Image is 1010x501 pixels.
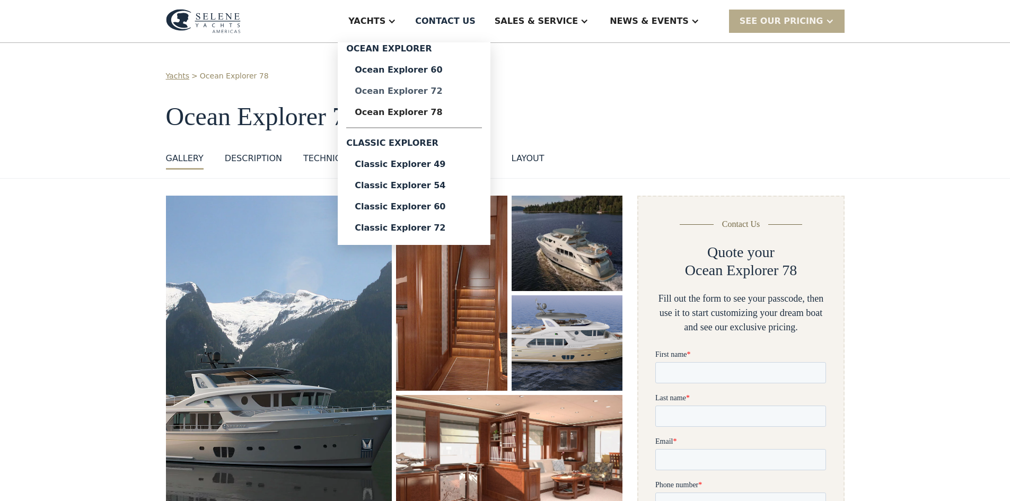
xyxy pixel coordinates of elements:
[722,218,760,231] div: Contact Us
[495,15,578,28] div: Sales & Service
[655,292,826,335] div: Fill out the form to see your passcode, then use it to start customizing your dream boat and see ...
[512,152,544,170] a: layout
[346,217,482,239] a: Classic Explorer 72
[685,261,797,279] h2: Ocean Explorer 78
[166,152,204,170] a: GALLERY
[166,152,204,165] div: GALLERY
[512,196,623,291] a: open lightbox
[740,15,823,28] div: SEE Our Pricing
[346,102,482,123] a: Ocean Explorer 78
[346,196,482,217] a: Classic Explorer 60
[1,397,165,415] span: We respect your time - only the good stuff, never spam.
[200,71,269,82] a: Ocean Explorer 78
[346,59,482,81] a: Ocean Explorer 60
[3,464,169,491] span: Unsubscribe any time by clicking the link at the bottom of any message
[303,152,382,165] div: Technical sheet
[3,430,10,437] input: Yes, I’d like to receive SMS updates.Reply STOP to unsubscribe at any time.
[355,224,473,232] div: Classic Explorer 72
[12,430,127,438] strong: Yes, I’d like to receive SMS updates.
[191,71,198,82] div: >
[3,463,10,470] input: I want to subscribe to your Newsletter.Unsubscribe any time by clicking the link at the bottom of...
[225,152,282,165] div: DESCRIPTION
[355,203,473,211] div: Classic Explorer 60
[355,181,473,190] div: Classic Explorer 54
[707,243,775,261] h2: Quote your
[166,9,241,33] img: logo
[346,42,482,59] div: Ocean Explorer
[3,464,97,481] strong: I want to subscribe to your Newsletter.
[166,103,845,131] h1: Ocean Explorer 78
[338,42,490,245] nav: Yachts
[346,175,482,196] a: Classic Explorer 54
[355,108,473,117] div: Ocean Explorer 78
[512,295,623,391] a: open lightbox
[303,152,382,170] a: Technical sheet
[346,154,482,175] a: Classic Explorer 49
[355,66,473,74] div: Ocean Explorer 60
[1,362,169,390] span: Tick the box below to receive occasional updates, exclusive offers, and VIP access via text message.
[610,15,689,28] div: News & EVENTS
[512,152,544,165] div: layout
[346,133,482,154] div: Classic Explorer
[166,71,190,82] a: Yachts
[415,15,476,28] div: Contact US
[3,430,164,448] span: Reply STOP to unsubscribe at any time.
[348,15,385,28] div: Yachts
[225,152,282,170] a: DESCRIPTION
[355,87,473,95] div: Ocean Explorer 72
[346,81,482,102] a: Ocean Explorer 72
[396,196,507,391] a: open lightbox
[729,10,845,32] div: SEE Our Pricing
[355,160,473,169] div: Classic Explorer 49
